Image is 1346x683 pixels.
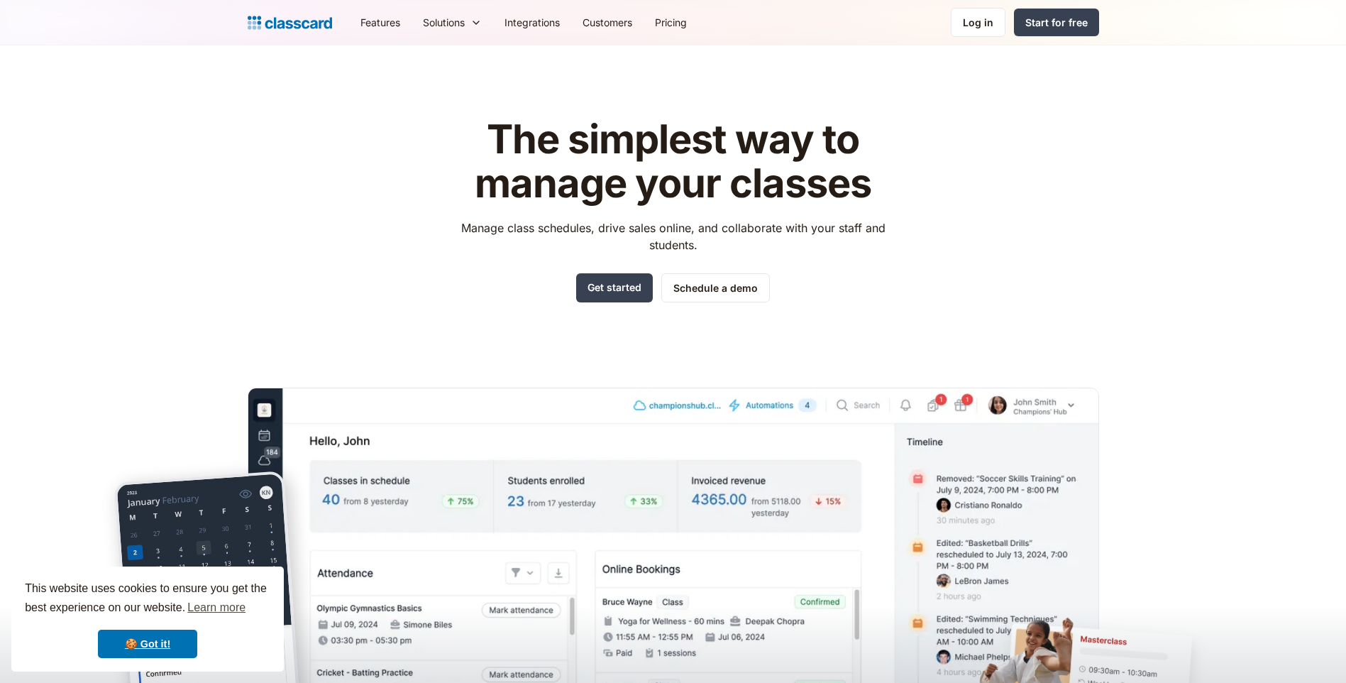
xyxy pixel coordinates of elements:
[448,118,898,205] h1: The simplest way to manage your classes
[11,567,284,672] div: cookieconsent
[661,273,770,302] a: Schedule a demo
[493,6,571,38] a: Integrations
[644,6,698,38] a: Pricing
[423,15,465,30] div: Solutions
[248,13,332,33] a: home
[963,15,993,30] div: Log in
[185,597,248,618] a: learn more about cookies
[98,630,197,658] a: dismiss cookie message
[412,6,493,38] div: Solutions
[576,273,653,302] a: Get started
[448,219,898,253] p: Manage class schedules, drive sales online, and collaborate with your staff and students.
[25,580,270,618] span: This website uses cookies to ensure you get the best experience on our website.
[1014,9,1099,36] a: Start for free
[951,8,1005,37] a: Log in
[1025,15,1088,30] div: Start for free
[349,6,412,38] a: Features
[571,6,644,38] a: Customers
